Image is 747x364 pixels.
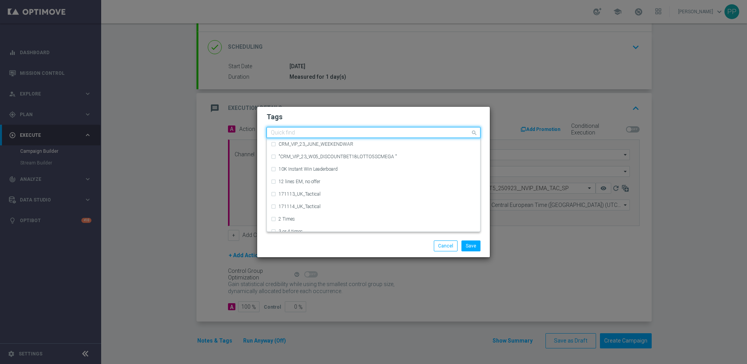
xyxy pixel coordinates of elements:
[434,240,458,251] button: Cancel
[271,213,476,225] div: 2 Times
[279,142,353,147] label: CRM_VIP_23_JUNE_WEEKENDWAR
[279,217,295,221] label: 2 Times
[279,204,321,209] label: 171114_UK_Tactical
[267,138,480,232] ng-dropdown-panel: Options list
[271,138,476,150] div: CRM_VIP_23_JUNE_WEEKENDWAR
[279,167,338,171] label: 10K Instant Win Leaderboard
[271,163,476,175] div: 10K Instant Win Leaderboard
[279,154,397,159] label: "CRM_VIP_23_W05_DISCOUNTBET18LOTTO5SCMEGA "
[279,229,303,234] label: 3 or 4 times
[271,188,476,200] div: 171113_UK_Tactical
[279,179,320,184] label: 12 lines EM, no offer
[271,225,476,238] div: 3 or 4 times
[279,192,321,196] label: 171113_UK_Tactical
[271,150,476,163] div: "CRM_VIP_23_W05_DISCOUNTBET18LOTTO5SCMEGA "
[271,200,476,213] div: 171114_UK_Tactical
[267,112,480,122] h2: Tags
[461,240,480,251] button: Save
[271,175,476,188] div: 12 lines EM, no offer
